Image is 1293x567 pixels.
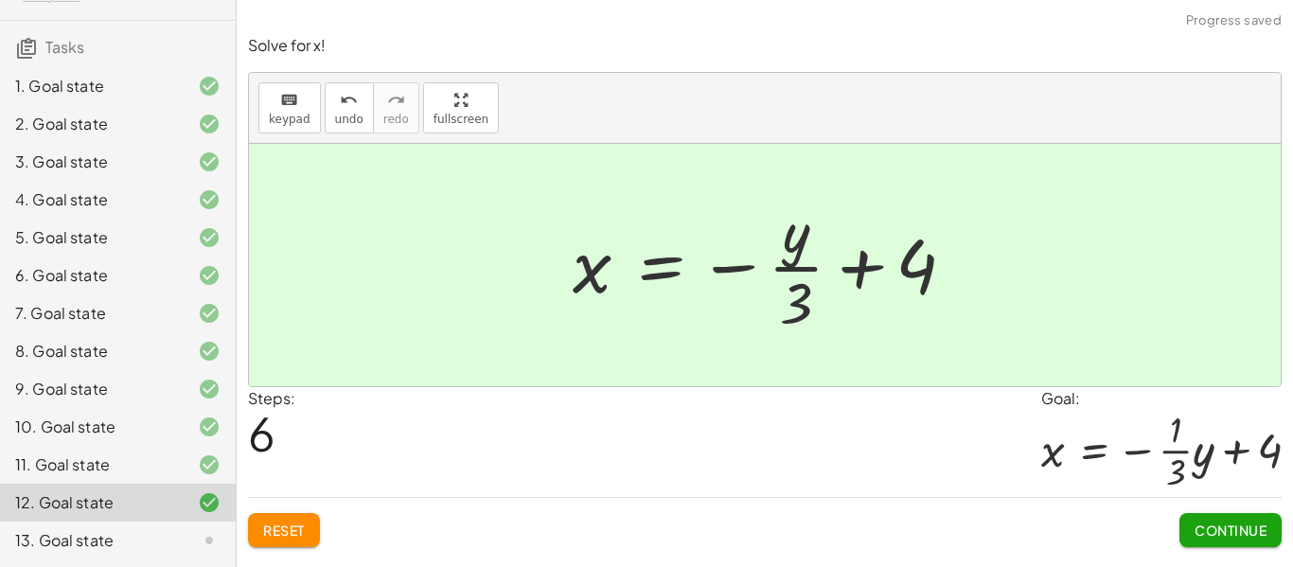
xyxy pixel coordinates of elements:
i: Task finished and correct. [198,378,221,400]
button: keyboardkeypad [258,82,321,133]
button: Continue [1179,513,1282,547]
i: Task finished and correct. [198,416,221,438]
i: Task not started. [198,529,221,552]
div: 7. Goal state [15,302,168,325]
span: Reset [263,522,305,539]
button: undoundo [325,82,374,133]
i: Task finished and correct. [198,75,221,97]
label: Steps: [248,388,295,408]
div: Goal: [1041,387,1282,410]
i: Task finished and correct. [198,226,221,249]
div: 2. Goal state [15,113,168,135]
button: redoredo [373,82,419,133]
div: 6. Goal state [15,264,168,287]
i: undo [340,89,358,112]
div: 5. Goal state [15,226,168,249]
span: Progress saved [1186,11,1282,30]
span: 6 [248,404,275,462]
button: Reset [248,513,320,547]
i: Task finished and correct. [198,188,221,211]
i: Task finished and correct. [198,264,221,287]
div: 9. Goal state [15,378,168,400]
div: 4. Goal state [15,188,168,211]
div: 10. Goal state [15,416,168,438]
div: 1. Goal state [15,75,168,97]
span: Tasks [45,37,84,57]
span: keypad [269,113,310,126]
div: 12. Goal state [15,491,168,514]
i: Task finished and correct. [198,302,221,325]
div: 3. Goal state [15,151,168,173]
i: Task finished and correct. [198,453,221,476]
span: redo [383,113,409,126]
i: Task finished and correct. [198,113,221,135]
span: Continue [1195,522,1266,539]
button: fullscreen [423,82,499,133]
i: Task finished and correct. [198,491,221,514]
span: undo [335,113,363,126]
div: 13. Goal state [15,529,168,552]
i: Task finished and correct. [198,340,221,363]
div: 8. Goal state [15,340,168,363]
span: fullscreen [434,113,488,126]
i: Task finished and correct. [198,151,221,173]
div: 11. Goal state [15,453,168,476]
p: Solve for x! [248,35,1282,57]
i: redo [387,89,405,112]
i: keyboard [280,89,298,112]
